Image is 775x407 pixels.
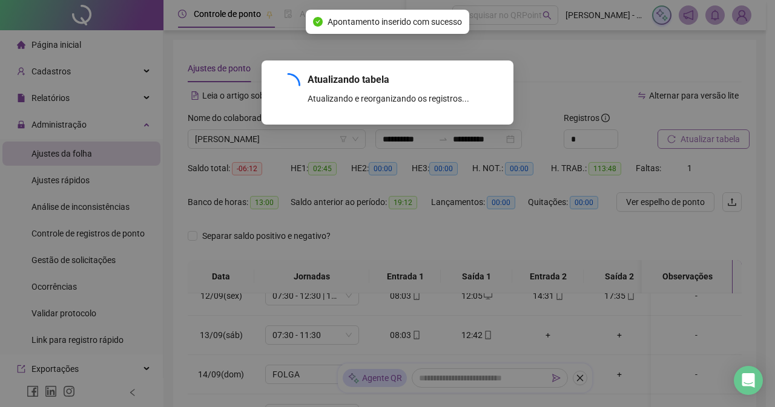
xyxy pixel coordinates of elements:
[308,73,499,87] div: Atualizando tabela
[313,17,323,27] span: check-circle
[328,15,462,28] span: Apontamento inserido com sucesso
[308,92,499,105] div: Atualizando e reorganizando os registros...
[274,71,302,99] span: loading
[734,366,763,395] div: Open Intercom Messenger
